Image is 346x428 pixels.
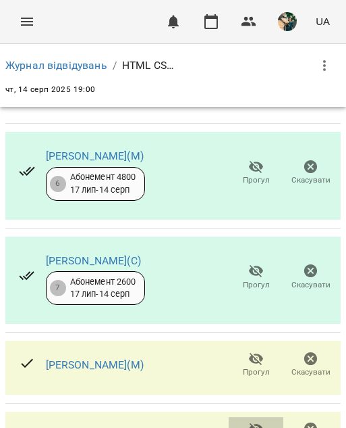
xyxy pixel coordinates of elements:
[283,346,338,384] button: Скасувати
[283,154,338,192] button: Скасувати
[11,5,43,38] button: Menu
[5,59,107,72] a: Журнал відвідувань
[46,149,144,162] a: [PERSON_NAME](М)
[243,174,270,186] span: Прогул
[291,174,330,186] span: Скасувати
[283,258,338,296] button: Скасувати
[229,154,283,192] button: Прогул
[50,280,66,296] div: 7
[316,14,330,28] span: UA
[5,85,96,94] span: чт, 14 серп 2025 19:00
[113,57,117,74] li: /
[243,366,270,378] span: Прогул
[278,12,297,31] img: f2c70d977d5f3d854725443aa1abbf76.jpg
[5,57,176,74] nav: breadcrumb
[291,279,330,291] span: Скасувати
[46,254,141,267] a: [PERSON_NAME](С)
[122,57,176,74] p: HTML CSS Pro 24 група
[229,258,283,296] button: Прогул
[243,279,270,291] span: Прогул
[70,276,136,301] div: Абонемент 2600 17 лип - 14 серп
[46,358,144,371] a: [PERSON_NAME](М)
[50,176,66,192] div: 6
[229,346,283,384] button: Прогул
[291,366,330,378] span: Скасувати
[70,171,136,196] div: Абонемент 4800 17 лип - 14 серп
[310,9,335,34] button: UA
